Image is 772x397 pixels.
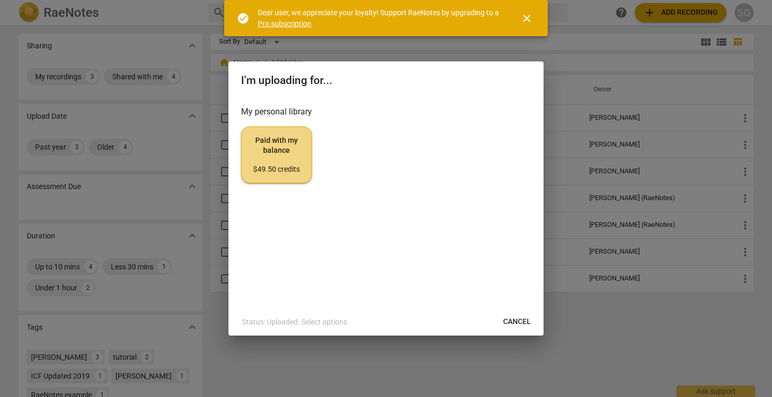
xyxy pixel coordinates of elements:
[503,317,531,327] span: Cancel
[241,106,531,118] h3: My personal library
[250,164,303,175] div: $49.50 credits
[241,74,531,87] h2: I'm uploading for...
[237,12,249,25] span: check_circle
[250,135,303,175] span: Paid with my balance
[514,6,539,31] button: Close
[495,312,539,331] button: Cancel
[258,7,502,29] div: Dear user, we appreciate your loyalty! Support RaeNotes by upgrading to a
[242,317,347,328] p: Status: Uploaded. Select options
[258,19,311,28] a: Pro subscription
[241,127,312,183] button: Paid with my balance$49.50 credits
[520,12,533,25] span: close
